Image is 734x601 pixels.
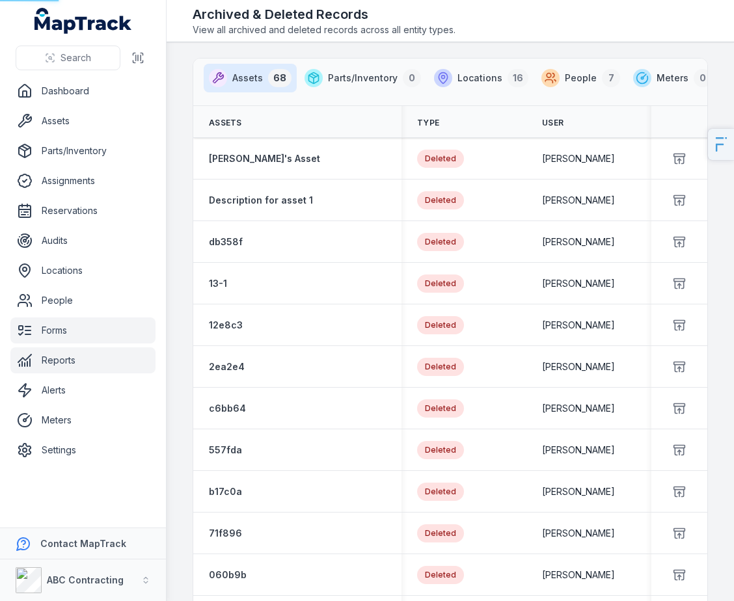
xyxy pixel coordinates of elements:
[10,407,156,433] a: Meters
[10,317,156,343] a: Forms
[209,568,247,581] a: 060b9b
[10,377,156,403] a: Alerts
[10,198,156,224] a: Reservations
[209,527,242,540] a: 71f896
[209,360,245,373] a: 2ea2e4
[628,64,717,92] button: Meters0
[542,485,615,498] span: [PERSON_NAME]
[47,574,124,585] strong: ABC Contracting
[417,118,439,128] span: Type
[628,64,717,100] a: Meters0
[542,444,615,457] span: [PERSON_NAME]
[193,5,708,23] h2: Archived & Deleted Records
[602,69,620,87] div: 7
[232,72,263,85] span: Assets
[417,274,464,293] div: Deleted
[417,441,464,459] div: Deleted
[34,8,132,34] a: MapTrack
[542,118,564,128] span: User
[542,277,615,290] span: [PERSON_NAME]
[16,46,120,70] button: Search
[268,69,292,87] div: 68
[429,64,534,92] button: Locations16
[542,568,615,581] span: [PERSON_NAME]
[61,51,91,64] span: Search
[10,78,156,104] a: Dashboard
[209,235,243,248] a: db358f
[417,233,464,251] div: Deleted
[209,118,242,128] span: Assets
[657,72,688,85] span: Meters
[417,316,464,334] div: Deleted
[417,399,464,418] div: Deleted
[417,191,464,209] div: Deleted
[417,483,464,501] div: Deleted
[542,527,615,540] span: [PERSON_NAME]
[299,64,426,100] a: Parts/Inventory0
[10,258,156,284] a: Locations
[204,64,297,92] button: Assets68
[209,319,243,332] a: 12e8c3
[536,64,625,92] button: People7
[193,23,708,36] span: View all archived and deleted records across all entity types.
[508,69,528,87] div: 16
[417,524,464,542] div: Deleted
[10,437,156,463] a: Settings
[209,194,313,207] a: Description for asset 1
[457,72,502,85] span: Locations
[40,538,126,549] strong: Contact MapTrack
[10,108,156,134] a: Assets
[10,228,156,254] a: Audits
[542,402,615,415] span: [PERSON_NAME]
[542,152,615,165] span: [PERSON_NAME]
[542,360,615,373] span: [PERSON_NAME]
[209,444,242,457] a: 557fda
[209,277,227,290] a: 13-1
[209,402,246,415] a: c6bb64
[542,194,615,207] span: [PERSON_NAME]
[328,72,398,85] span: Parts/Inventory
[536,64,625,100] a: People7
[209,485,242,498] a: b17c0a
[10,168,156,194] a: Assignments
[299,64,426,92] button: Parts/Inventory0
[542,319,615,332] span: [PERSON_NAME]
[417,566,464,584] div: Deleted
[542,235,615,248] span: [PERSON_NAME]
[10,138,156,164] a: Parts/Inventory
[417,358,464,376] div: Deleted
[429,64,534,100] a: Locations16
[417,150,464,168] div: Deleted
[10,347,156,373] a: Reports
[209,152,320,165] a: [PERSON_NAME]'s Asset
[694,69,712,87] div: 0
[565,72,597,85] span: People
[204,64,297,100] a: Assets68
[403,69,421,87] div: 0
[10,287,156,314] a: People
